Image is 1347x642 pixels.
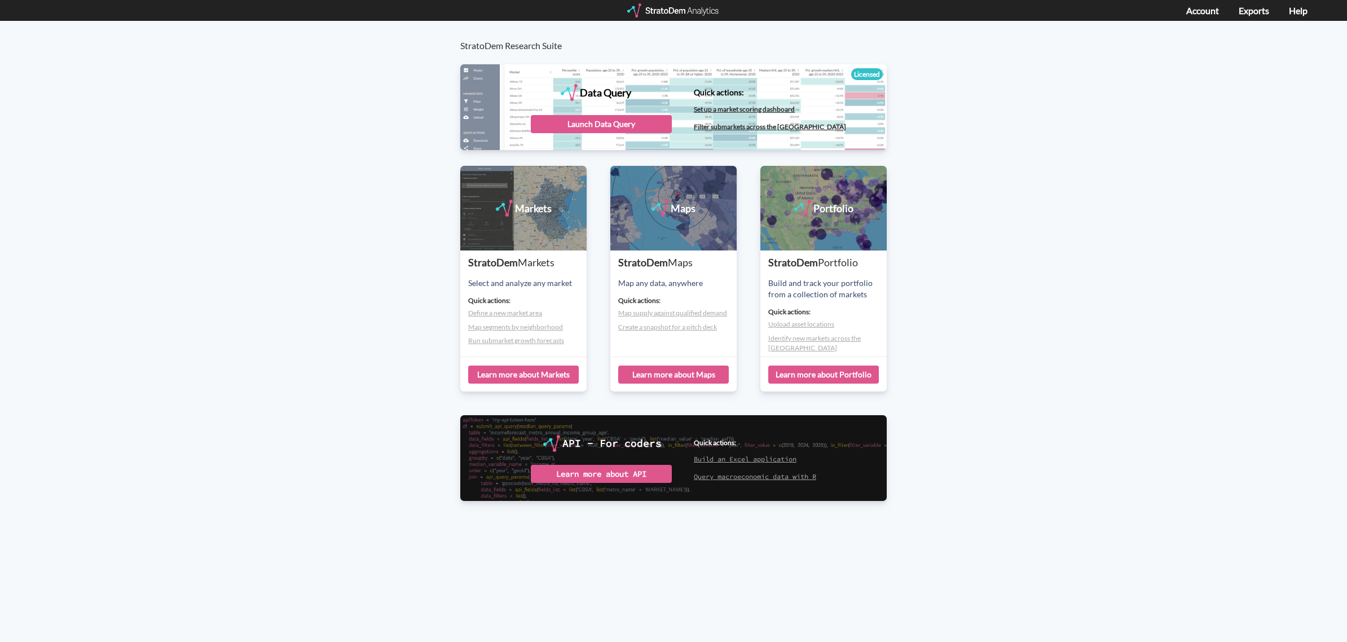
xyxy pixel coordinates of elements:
a: Create a snapshot for a pitch deck [618,323,717,331]
span: Markets [518,256,554,269]
div: StratoDem [468,256,587,270]
h4: Quick actions: [694,88,846,96]
div: Learn more about Portfolio [768,366,879,384]
a: Map segments by neighborhood [468,323,563,331]
h4: Quick actions: [468,297,587,304]
div: Markets [515,200,552,217]
div: Learn more about API [531,465,672,483]
a: Help [1289,5,1308,16]
a: Run submarket growth forecasts [468,336,564,345]
div: Map any data, anywhere [618,278,737,289]
a: Build an Excel application [694,455,796,463]
a: Exports [1239,5,1269,16]
div: Learn more about Maps [618,366,729,384]
span: Maps [668,256,693,269]
div: Build and track your portfolio from a collection of markets [768,278,887,300]
a: Upload asset locations [768,320,834,328]
h4: Quick actions: [768,308,887,315]
div: StratoDem [768,256,887,270]
h4: Quick actions: [618,297,737,304]
div: Select and analyze any market [468,278,587,289]
div: Licensed [851,68,883,80]
a: Map supply against qualified demand [618,309,727,317]
a: Set up a market scoring dashboard [694,105,795,113]
div: API - For coders [562,435,662,452]
a: Define a new market area [468,309,542,317]
a: Query macroeconomic data with R [694,472,816,481]
div: Maps [671,200,695,217]
div: Data Query [580,84,631,101]
div: Portfolio [813,200,853,217]
a: Account [1186,5,1219,16]
div: Learn more about Markets [468,366,579,384]
div: Launch Data Query [531,115,672,133]
h4: Quick actions: [694,439,816,446]
a: Filter submarkets across the [GEOGRAPHIC_DATA] [694,122,846,131]
div: StratoDem [618,256,737,270]
a: Identify new markets across the [GEOGRAPHIC_DATA] [768,334,861,352]
h3: StratoDem Research Suite [460,21,899,51]
span: Portfolio [818,256,858,269]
